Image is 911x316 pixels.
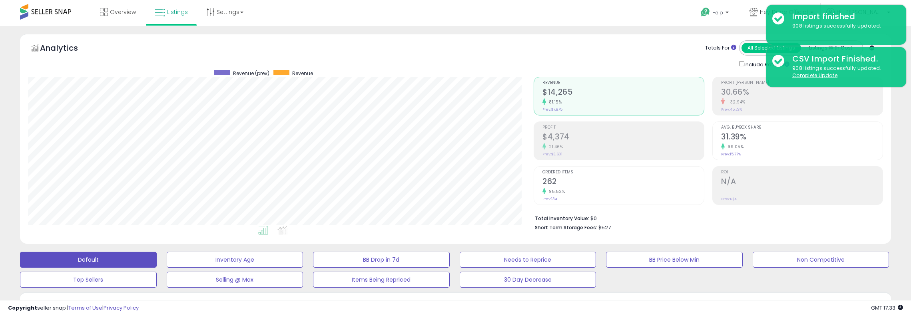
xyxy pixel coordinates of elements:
span: Hey Dude Official [760,8,808,16]
span: $527 [598,224,611,231]
button: Default [20,252,157,268]
small: Prev: $7,875 [542,107,562,112]
div: 908 listings successfully updated. [786,22,900,30]
h5: Analytics [40,42,94,56]
span: Ordered Items [542,170,704,175]
span: Overview [110,8,136,16]
span: Help [712,9,723,16]
div: Include Returns [733,60,799,69]
button: All Selected Listings [742,43,801,53]
b: Short Term Storage Fees: [535,224,597,231]
a: Privacy Policy [104,304,139,312]
div: seller snap | | [8,304,139,312]
a: Terms of Use [68,304,102,312]
div: Totals For [705,44,736,52]
button: Non Competitive [753,252,889,268]
small: 95.52% [546,189,565,195]
b: Total Inventory Value: [535,215,589,222]
small: 21.46% [546,144,563,150]
small: 81.15% [546,99,562,105]
button: Needs to Reprice [460,252,596,268]
button: Inventory Age [167,252,303,268]
span: Revenue (prev) [233,70,269,77]
small: -32.94% [725,99,746,105]
h2: $4,374 [542,132,704,143]
strong: Copyright [8,304,37,312]
button: 30 Day Decrease [460,272,596,288]
small: Prev: 134 [542,197,557,201]
div: 908 listings successfully updated. [786,65,900,79]
span: Revenue [292,70,313,77]
button: Selling @ Max [167,272,303,288]
button: Top Sellers [20,272,157,288]
span: ROI [721,170,883,175]
span: Profit [PERSON_NAME] [721,81,883,85]
button: BB Drop in 7d [313,252,450,268]
span: Listings [167,8,188,16]
h2: 262 [542,177,704,188]
h2: 30.66% [721,87,883,98]
span: Revenue [542,81,704,85]
span: Profit [542,125,704,130]
span: 2025-08-14 17:33 GMT [871,304,903,312]
span: Avg. Buybox Share [721,125,883,130]
small: 99.05% [725,144,744,150]
h2: N/A [721,177,883,188]
small: Prev: $3,601 [542,152,562,157]
small: Prev: 45.72% [721,107,742,112]
div: CSV Import Finished. [786,53,900,65]
button: Items Being Repriced [313,272,450,288]
small: Prev: 15.77% [721,152,741,157]
small: Prev: N/A [721,197,737,201]
i: Get Help [700,7,710,17]
h2: $14,265 [542,87,704,98]
h2: 31.39% [721,132,883,143]
button: BB Price Below Min [606,252,743,268]
li: $0 [535,213,877,223]
a: Help [694,1,737,26]
u: Complete Update [792,72,837,79]
div: Import finished [786,11,900,22]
